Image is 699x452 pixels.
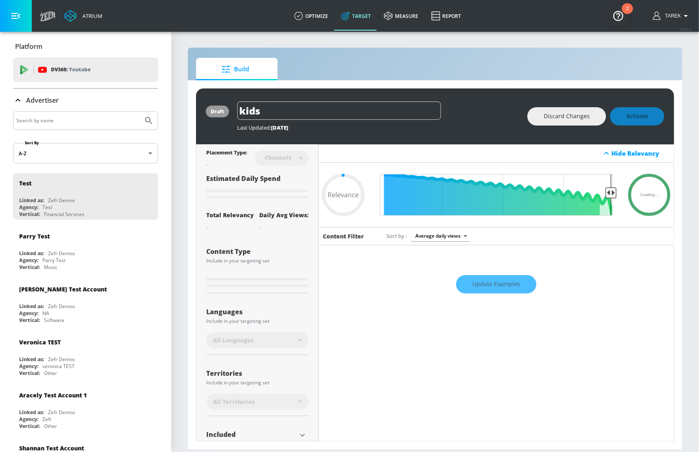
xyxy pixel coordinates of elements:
[19,356,44,363] div: Linked as:
[206,248,309,255] div: Content Type
[527,107,606,126] button: Discard Changes
[69,65,90,74] p: Youtube
[19,391,87,399] div: Aracely Test Account 1
[411,230,470,241] div: Average daily views
[19,197,44,204] div: Linked as:
[23,140,41,146] label: Sort By
[15,42,42,51] p: Platform
[13,226,158,273] div: Parry TestLinked as:Zefr DemosAgency:Parry TestVertical:Music
[626,9,629,19] div: 2
[206,211,254,219] div: Total Relevancy
[42,310,49,317] div: NA
[19,416,38,423] div: Agency:
[204,60,266,79] span: Build
[13,173,158,220] div: TestLinked as:Zefr DemosAgency:TestVertical:Financial Services
[19,179,31,187] div: Test
[19,257,38,264] div: Agency:
[323,232,364,240] h6: Content Filter
[213,398,255,406] span: All Territories
[13,57,158,82] div: DV360: Youtube
[13,143,158,163] div: A-Z
[42,416,52,423] div: Zefr
[206,319,309,324] div: Include in your targeting set
[607,4,630,27] button: Open Resource Center, 2 new notifications
[79,12,102,20] div: Atrium
[211,108,224,115] div: draft
[386,232,407,240] span: Sort by
[328,192,359,198] span: Relevance
[319,144,674,163] div: Hide Relevancy
[44,370,57,377] div: Other
[48,356,75,363] div: Zefr Demos
[206,149,247,158] div: Placement Type:
[42,204,52,211] div: Test
[26,96,59,105] p: Advertiser
[51,65,90,74] p: DV360:
[206,380,309,385] div: Include in your targeting set
[206,394,309,410] div: All Territories
[653,11,691,21] button: Tarek
[19,211,40,218] div: Vertical:
[48,409,75,416] div: Zefr Demos
[44,264,57,271] div: Music
[544,111,590,121] span: Discard Changes
[662,13,681,19] span: login as: tarek.rabbani@zefr.com
[42,257,66,264] div: Parry Test
[13,385,158,432] div: Aracely Test Account 1Linked as:Zefr DemosAgency:ZefrVertical:Other
[259,211,309,219] div: Daily Avg Views:
[19,370,40,377] div: Vertical:
[271,124,288,131] span: [DATE]
[376,174,617,216] input: Final Threshold
[206,174,309,201] div: Estimated Daily Spend
[44,423,57,430] div: Other
[679,27,691,31] span: v 4.25.4
[288,1,335,31] a: optimize
[13,332,158,379] div: Veronica TESTLinked as:Zefr DemosAgency:veronica TESTVertical:Other
[213,336,254,344] span: All Languages
[48,250,75,257] div: Zefr Demos
[16,115,140,126] input: Search by name
[206,174,280,183] span: Estimated Daily Spend
[611,149,669,157] div: Hide Relevancy
[13,89,158,112] div: Advertiser
[19,204,38,211] div: Agency:
[19,338,61,346] div: Veronica TEST
[44,211,84,218] div: Financial Services
[19,232,50,240] div: Parry Test
[237,124,519,131] div: Last Updated:
[19,310,38,317] div: Agency:
[64,10,102,22] a: Atrium
[19,250,44,257] div: Linked as:
[19,303,44,310] div: Linked as:
[42,363,75,370] div: veronica TEST
[44,317,64,324] div: Software
[19,409,44,416] div: Linked as:
[48,303,75,310] div: Zefr Demos
[260,154,295,161] div: Channels
[206,258,309,263] div: Include in your targeting set
[19,363,38,370] div: Agency:
[19,317,40,324] div: Vertical:
[206,332,309,348] div: All Languages
[335,1,377,31] a: Target
[19,264,40,271] div: Vertical:
[377,1,425,31] a: measure
[206,370,309,377] div: Territories
[640,193,658,197] span: Loading...
[19,423,40,430] div: Vertical:
[425,1,467,31] a: Report
[206,309,309,315] div: Languages
[19,444,84,452] div: Shannan Test Account
[206,431,296,438] div: Included
[19,285,107,293] div: [PERSON_NAME] Test Account
[48,197,75,204] div: Zefr Demos
[13,279,158,326] div: [PERSON_NAME] Test AccountLinked as:Zefr DemosAgency:NAVertical:Software
[13,35,158,58] div: Platform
